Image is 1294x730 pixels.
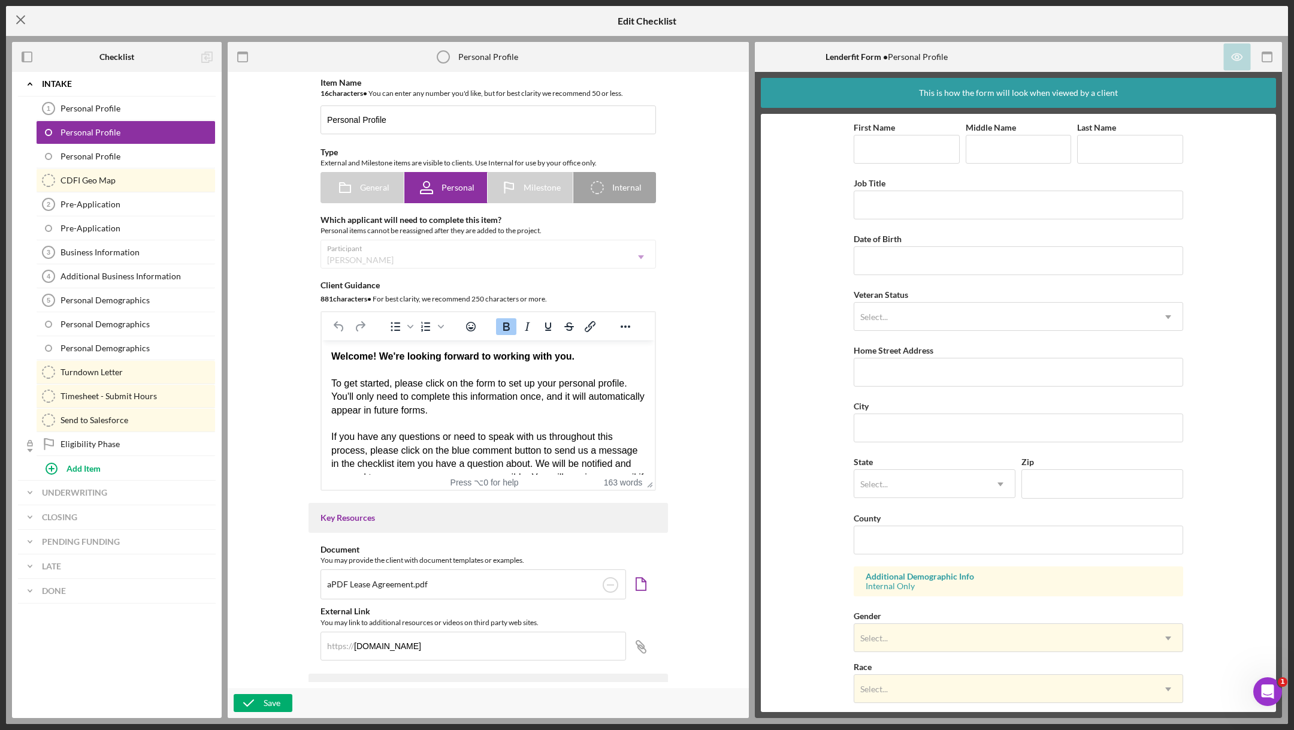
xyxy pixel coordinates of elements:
[47,201,50,208] tspan: 2
[350,318,370,335] button: Redo
[321,617,656,629] div: You may link to additional resources or videos on third party web sites.
[360,183,389,192] span: General
[329,318,349,335] button: Undo
[615,318,636,335] button: Reveal or hide additional toolbar items
[10,10,323,37] div: Thanks for knocking out your personal profile within our application platform!
[538,318,558,335] button: Underline
[47,273,51,280] tspan: 4
[321,88,656,99] div: You can enter any number you'd like, but for best clarity we recommend 50 or less.
[61,272,215,281] div: Additional Business Information
[321,280,656,290] div: Client Guidance
[604,478,643,487] button: 163 words
[321,157,656,169] div: External and Milestone items are visible to clients. Use Internal for use by your office only.
[36,240,216,264] a: 3Business Information
[517,318,537,335] button: Italic
[36,384,216,408] a: Timesheet - Submit Hours
[42,536,120,547] b: Pending Funding
[461,318,481,335] button: Emojis
[826,52,888,62] b: Lenderfit Form •
[36,120,216,144] a: Personal Profile
[321,293,656,305] div: For best clarity, we recommend 250 characters or more.
[321,225,656,237] div: Personal items cannot be reassigned after they are added to the project.
[432,478,537,487] div: Press ⌥0 for help
[61,128,215,137] div: Personal Profile
[61,248,215,257] div: Business Information
[559,318,579,335] button: Strikethrough
[36,432,216,456] a: Eligibility Phase
[860,479,888,489] div: Select...
[36,408,216,432] a: Send to Salesforce
[36,288,216,312] a: 5Personal Demographics
[321,545,656,554] div: Document
[47,105,50,112] tspan: 1
[99,52,134,62] b: Checklist
[612,183,642,192] span: Internal
[61,439,215,449] div: Eligibility Phase
[36,360,216,384] a: Turndown Letter
[458,52,518,62] div: Personal Profile
[860,684,888,694] div: Select...
[61,319,215,329] div: Personal Demographics
[321,513,656,523] div: Key Resources
[42,561,61,571] b: Late
[1077,122,1116,132] label: Last Name
[826,52,948,62] div: Personal Profile
[36,264,216,288] a: 4Additional Business Information
[321,554,656,566] div: You may provide the client with document templates or examples.
[61,367,215,377] div: Turndown Letter
[61,224,215,233] div: Pre-Application
[36,336,216,360] a: Personal Demographics
[321,89,367,98] b: 16 character s •
[321,294,371,303] b: 881 character s •
[854,345,933,355] label: Home Street Address
[860,312,888,322] div: Select...
[854,122,895,132] label: First Name
[47,249,50,256] tspan: 3
[854,178,885,188] label: Job Title
[1253,677,1282,706] iframe: Intercom live chat
[10,10,323,238] body: Rich Text Area. Press ALT-0 for help.
[385,318,415,335] div: Bullet list
[66,457,101,479] div: Add Item
[42,487,107,497] b: Underwriting
[854,513,881,523] label: County
[61,391,215,401] div: Timesheet - Submit Hours
[442,183,474,192] span: Personal
[966,122,1016,132] label: Middle Name
[264,694,280,712] div: Save
[10,10,323,240] body: Rich Text Area. Press ALT-0 for help.
[61,343,215,353] div: Personal Demographics
[854,234,902,244] label: Date of Birth
[61,295,215,305] div: Personal Demographics
[36,456,216,480] button: Add Item
[524,183,561,192] span: Milestone
[321,78,656,88] div: Item Name
[36,192,216,216] a: 2Pre-Application
[36,312,216,336] a: Personal Demographics
[496,318,516,335] button: Bold
[854,401,869,411] label: City
[321,215,656,225] div: Which applicant will need to complete this item?
[860,634,888,643] div: Select...
[61,200,215,209] div: Pre-Application
[61,152,215,161] div: Personal Profile
[1278,677,1287,687] span: 1
[416,318,446,335] div: Numbered list
[10,10,323,238] div: To get started, please click on the form to set up your personal profile. You'll only need to com...
[10,11,253,21] strong: Welcome! We're looking forward to working with you.
[1021,457,1034,467] label: Zip
[42,512,77,522] b: Closing
[919,78,1118,108] div: This is how the form will look when viewed by a client
[327,580,428,589] div: aPDF Lease Agreement.pdf
[42,586,66,596] b: Done
[322,340,655,475] iframe: Rich Text Area
[61,176,215,185] div: CDFI Geo Map
[618,16,676,26] h5: Edit Checklist
[580,318,600,335] button: Insert/edit link
[61,104,215,113] div: Personal Profile
[61,415,215,425] div: Send to Salesforce
[36,96,216,120] a: 1Personal Profile
[327,641,354,651] div: https://
[642,475,655,490] div: Press the Up and Down arrow keys to resize the editor.
[321,147,656,157] div: Type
